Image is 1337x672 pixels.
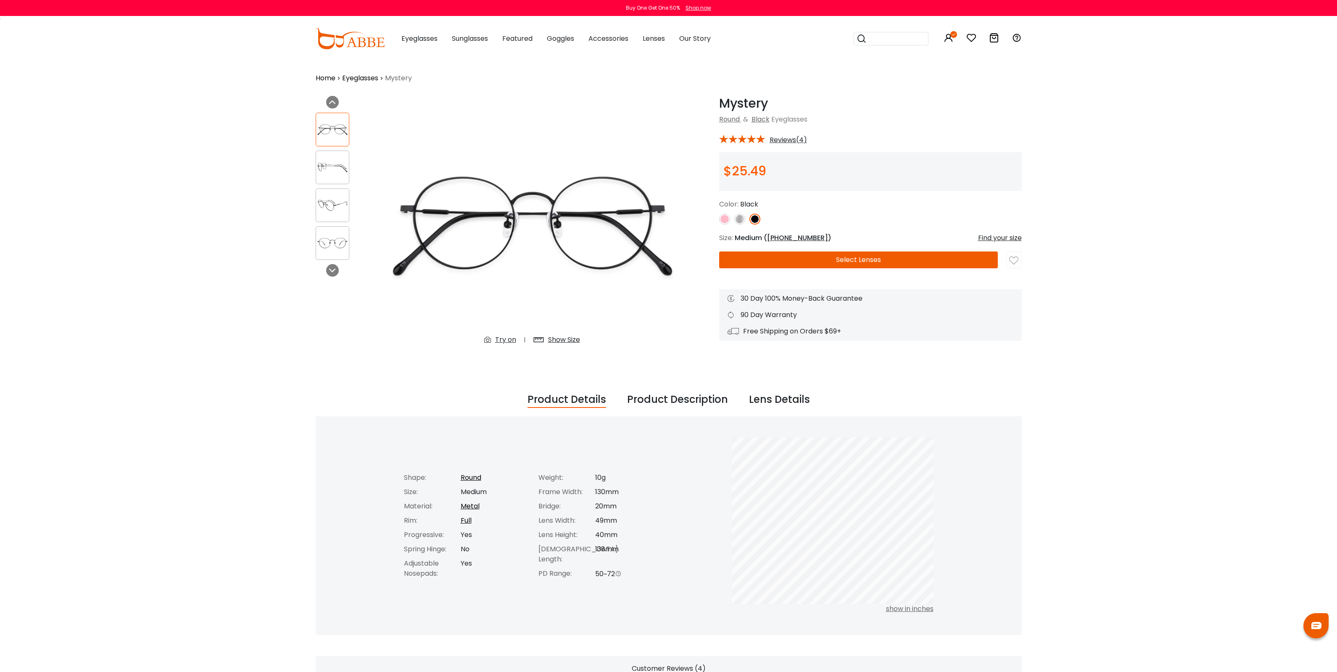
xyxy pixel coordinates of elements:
[404,501,461,511] div: Material:
[770,136,807,144] span: Reviews(4)
[316,121,349,138] img: Mystery Black Metal Eyeglasses , Lightweight , NosePads Frames from ABBE Glasses
[741,114,750,124] span: &
[740,199,758,209] span: Black
[728,326,1013,336] div: Free Shipping on Orders $69+
[1311,622,1321,629] img: chat
[719,233,733,243] span: Size:
[538,516,595,526] div: Lens Width:
[548,335,580,345] div: Show Size
[588,34,628,43] span: Accessories
[595,569,665,579] div: 50~72
[379,96,686,352] img: Mystery Black Metal Eyeglasses , Lightweight , NosePads Frames from ABBE Glasses
[719,251,998,268] button: Select Lenses
[404,473,461,483] div: Shape:
[316,159,349,175] img: Mystery Black Metal Eyeglasses , Lightweight , NosePads Frames from ABBE Glasses
[723,162,766,180] span: $25.49
[719,114,740,124] a: Round
[538,473,595,483] div: Weight:
[767,233,828,243] span: [PHONE_NUMBER]
[385,73,412,83] span: Mystery
[538,569,595,579] div: PD Range:
[527,392,606,408] div: Product Details
[595,473,665,483] div: 10g
[404,516,461,526] div: Rim:
[686,4,711,12] div: Shop now
[732,604,934,614] div: show in inches
[461,530,530,540] div: Yes
[728,310,1013,320] div: 90 Day Warranty
[595,487,665,497] div: 130mm
[404,530,461,540] div: Progressive:
[595,530,665,540] div: 40mm
[595,516,665,526] div: 49mm
[626,4,680,12] div: Buy One Get One 50%
[401,34,438,43] span: Eyeglasses
[547,34,574,43] span: Goggles
[538,530,595,540] div: Lens Height:
[643,34,665,43] span: Lenses
[342,73,378,83] a: Eyeglasses
[452,34,488,43] span: Sunglasses
[461,487,530,497] div: Medium
[538,487,595,497] div: Frame Width:
[728,294,1013,304] div: 30 Day 100% Money-Back Guarantee
[538,544,595,564] div: [DEMOGRAPHIC_DATA] Length:
[1009,256,1018,265] img: like
[316,197,349,213] img: Mystery Black Metal Eyeglasses , Lightweight , NosePads Frames from ABBE Glasses
[679,34,711,43] span: Our Story
[495,335,516,345] div: Try on
[316,73,335,83] a: Home
[316,28,385,49] img: abbeglasses.com
[978,233,1022,243] div: Find your size
[735,233,831,243] span: Medium ( )
[461,544,530,554] div: No
[461,473,481,482] a: Round
[719,199,738,209] span: Color:
[615,570,622,577] i: PD Range Message
[752,114,770,124] a: Black
[719,96,1022,111] h1: Mystery
[502,34,533,43] span: Featured
[404,487,461,497] div: Size:
[538,501,595,511] div: Bridge:
[771,114,807,124] span: Eyeglasses
[627,392,728,408] div: Product Description
[404,558,461,579] div: Adjustable Nosepads:
[404,544,461,554] div: Spring Hinge:
[461,558,530,579] div: Yes
[595,544,665,564] div: 138mm
[681,4,711,11] a: Shop now
[461,516,472,525] a: Full
[316,235,349,251] img: Mystery Black Metal Eyeglasses , Lightweight , NosePads Frames from ABBE Glasses
[461,501,480,511] a: Metal
[749,392,810,408] div: Lens Details
[595,501,665,511] div: 20mm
